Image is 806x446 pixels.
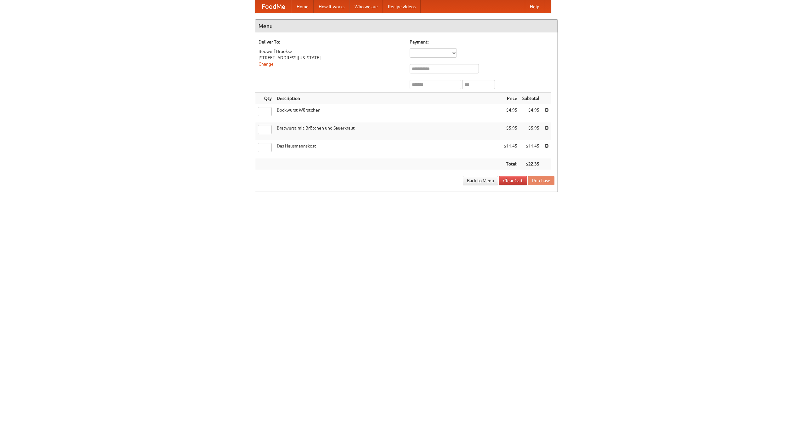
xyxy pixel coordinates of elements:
[258,48,403,55] div: Beowulf Brookse
[520,122,542,140] td: $5.95
[255,0,292,13] a: FoodMe
[314,0,349,13] a: How it works
[258,39,403,45] h5: Deliver To:
[274,122,501,140] td: Bratwurst mit Brötchen und Sauerkraut
[383,0,421,13] a: Recipe videos
[520,93,542,104] th: Subtotal
[274,93,501,104] th: Description
[520,104,542,122] td: $4.95
[258,55,403,61] div: [STREET_ADDRESS][US_STATE]
[520,140,542,158] td: $11.45
[463,176,498,185] a: Back to Menu
[410,39,554,45] h5: Payment:
[292,0,314,13] a: Home
[349,0,383,13] a: Who we are
[274,140,501,158] td: Das Hausmannskost
[525,0,544,13] a: Help
[499,176,527,185] a: Clear Cart
[255,20,558,32] h4: Menu
[501,104,520,122] td: $4.95
[520,158,542,170] th: $22.35
[501,93,520,104] th: Price
[528,176,554,185] button: Purchase
[501,122,520,140] td: $5.95
[258,61,274,67] a: Change
[501,140,520,158] td: $11.45
[255,93,274,104] th: Qty
[501,158,520,170] th: Total:
[274,104,501,122] td: Bockwurst Würstchen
